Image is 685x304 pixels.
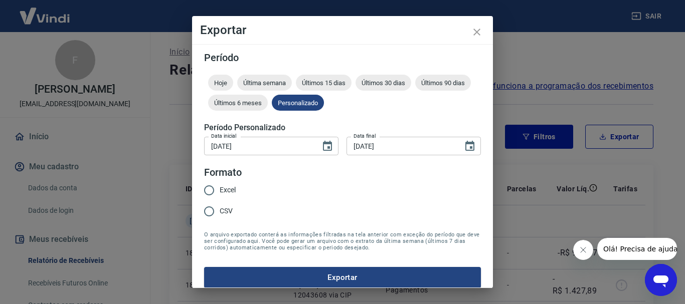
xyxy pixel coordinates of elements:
[415,75,471,91] div: Últimos 90 dias
[597,238,677,260] iframe: Mensagem da empresa
[208,79,233,87] span: Hoje
[208,99,268,107] span: Últimos 6 meses
[204,267,481,288] button: Exportar
[208,95,268,111] div: Últimos 6 meses
[204,123,481,133] h5: Período Personalizado
[460,136,480,156] button: Choose date, selected date is 5 de jun de 2025
[354,132,376,140] label: Data final
[356,75,411,91] div: Últimos 30 dias
[204,137,313,155] input: DD/MM/YYYY
[200,24,485,36] h4: Exportar
[237,75,292,91] div: Última semana
[204,231,481,251] span: O arquivo exportado conterá as informações filtradas na tela anterior com exceção do período que ...
[204,53,481,63] h5: Período
[573,240,593,260] iframe: Fechar mensagem
[347,137,456,155] input: DD/MM/YYYY
[296,75,352,91] div: Últimos 15 dias
[6,7,84,15] span: Olá! Precisa de ajuda?
[465,20,489,44] button: close
[356,79,411,87] span: Últimos 30 dias
[272,99,324,107] span: Personalizado
[317,136,337,156] button: Choose date, selected date is 1 de jun de 2025
[211,132,237,140] label: Data inicial
[220,206,233,216] span: CSV
[208,75,233,91] div: Hoje
[415,79,471,87] span: Últimos 90 dias
[237,79,292,87] span: Última semana
[272,95,324,111] div: Personalizado
[296,79,352,87] span: Últimos 15 dias
[204,165,242,180] legend: Formato
[645,264,677,296] iframe: Botão para abrir a janela de mensagens
[220,185,236,195] span: Excel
